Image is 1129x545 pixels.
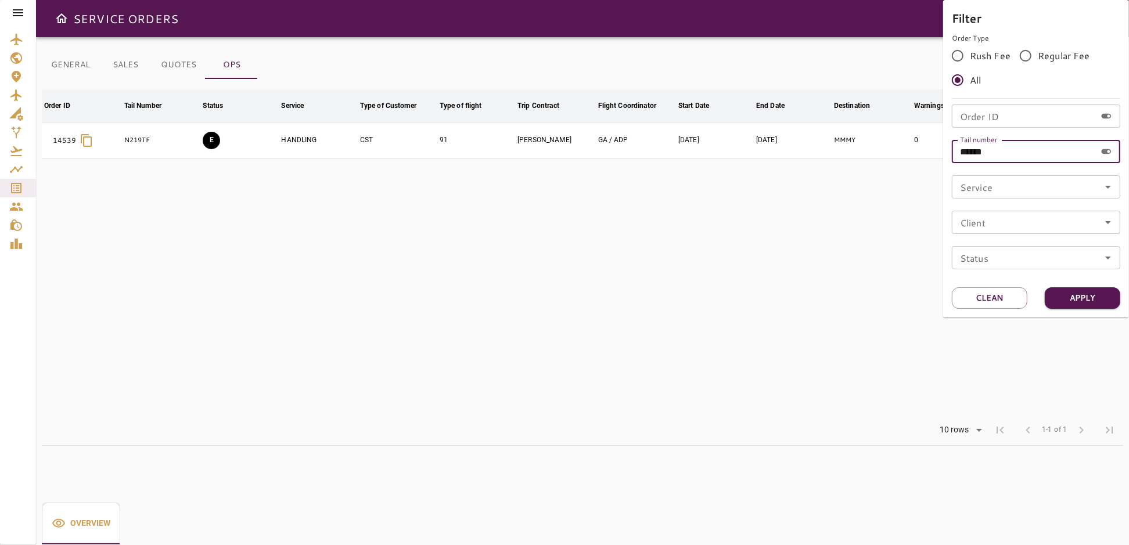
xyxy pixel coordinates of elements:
h6: Filter [952,9,1120,27]
div: rushFeeOrder [952,44,1120,92]
button: Apply [1045,287,1120,309]
span: Regular Fee [1038,49,1090,63]
button: Open [1100,179,1116,195]
button: Open [1100,214,1116,230]
label: Tail number [960,135,998,145]
p: Order Type [952,33,1120,44]
button: Open [1100,250,1116,266]
span: All [970,73,981,87]
span: Rush Fee [970,49,1011,63]
button: Clean [952,287,1027,309]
